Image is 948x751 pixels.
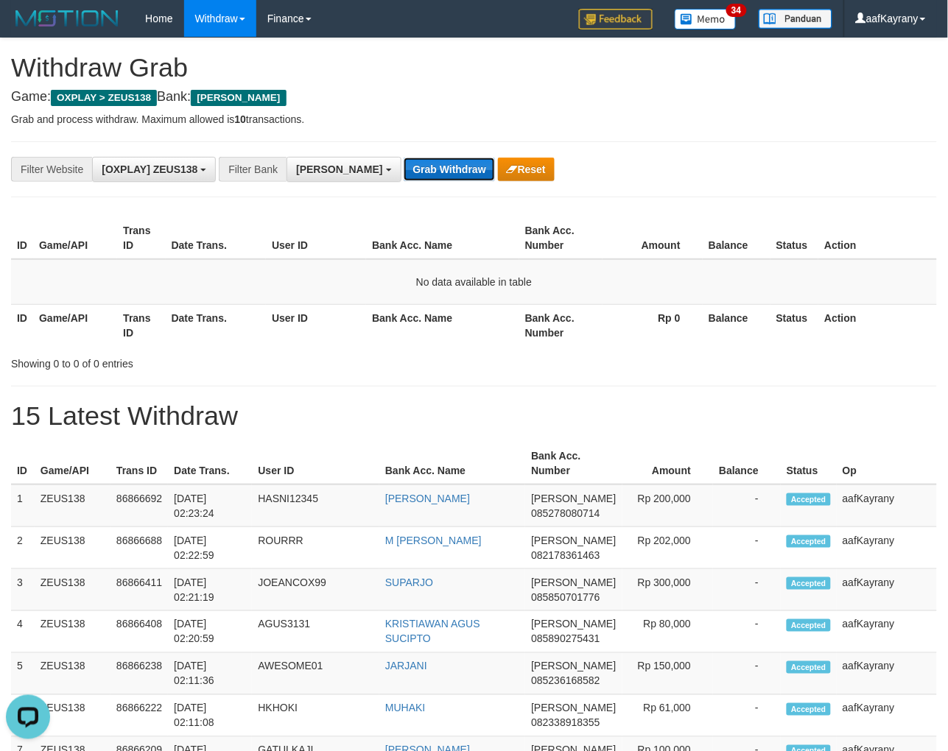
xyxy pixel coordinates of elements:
td: 3 [11,569,35,611]
td: 2 [11,527,35,569]
button: [PERSON_NAME] [287,157,401,182]
td: ZEUS138 [35,611,110,653]
a: M [PERSON_NAME] [385,535,482,546]
span: Copy 085278080714 to clipboard [531,507,600,519]
td: JOEANCOX99 [252,569,379,611]
span: Accepted [787,577,831,590]
p: Grab and process withdraw. Maximum allowed is transactions. [11,112,937,127]
td: 4 [11,611,35,653]
th: Game/API [35,443,110,484]
div: Showing 0 to 0 of 0 entries [11,350,384,371]
img: Button%20Memo.svg [675,9,737,29]
td: [DATE] 02:22:59 [168,527,252,569]
td: [DATE] 02:20:59 [168,611,252,653]
td: HASNI12345 [252,484,379,527]
button: Grab Withdraw [404,158,494,181]
th: Status [781,443,837,484]
td: Rp 80,000 [622,611,714,653]
h4: Game: Bank: [11,90,937,105]
th: Bank Acc. Name [366,217,519,259]
th: Trans ID [110,443,168,484]
span: Copy 082178361463 to clipboard [531,549,600,561]
span: [PERSON_NAME] [531,493,616,504]
span: [PERSON_NAME] [531,660,616,672]
td: - [713,484,781,527]
th: User ID [252,443,379,484]
th: Rp 0 [603,304,703,346]
th: Bank Acc. Number [525,443,622,484]
td: 1 [11,484,35,527]
span: [OXPLAY] ZEUS138 [102,163,197,175]
button: Reset [498,158,555,181]
th: User ID [266,217,366,259]
td: ZEUS138 [35,527,110,569]
th: ID [11,217,33,259]
span: Accepted [787,703,831,716]
td: ZEUS138 [35,484,110,527]
td: [DATE] 02:11:08 [168,695,252,737]
h1: 15 Latest Withdraw [11,401,937,431]
div: Filter Website [11,157,92,182]
a: SUPARJO [385,577,433,588]
span: 34 [726,4,746,17]
img: Feedback.jpg [579,9,653,29]
td: ROURRR [252,527,379,569]
th: User ID [266,304,366,346]
th: Date Trans. [168,443,252,484]
td: Rp 200,000 [622,484,714,527]
th: Date Trans. [166,217,267,259]
td: 86866408 [110,611,168,653]
td: - [713,695,781,737]
div: Filter Bank [219,157,287,182]
th: Action [818,217,937,259]
th: Status [770,304,819,346]
th: Op [837,443,937,484]
th: Game/API [33,217,117,259]
th: Amount [622,443,714,484]
td: Rp 300,000 [622,569,714,611]
th: Date Trans. [166,304,267,346]
td: ZEUS138 [35,569,110,611]
button: [OXPLAY] ZEUS138 [92,157,216,182]
td: - [713,611,781,653]
td: AWESOME01 [252,653,379,695]
img: MOTION_logo.png [11,7,123,29]
span: Accepted [787,619,831,632]
th: ID [11,443,35,484]
span: Accepted [787,661,831,674]
td: AGUS3131 [252,611,379,653]
th: Balance [703,217,770,259]
td: 86866692 [110,484,168,527]
span: [PERSON_NAME] [531,577,616,588]
td: Rp 202,000 [622,527,714,569]
td: 86866411 [110,569,168,611]
span: [PERSON_NAME] [296,163,382,175]
th: Game/API [33,304,117,346]
button: Open LiveChat chat widget [6,6,50,50]
span: Copy 082338918355 to clipboard [531,717,600,729]
th: ID [11,304,33,346]
th: Bank Acc. Name [366,304,519,346]
span: [PERSON_NAME] [191,90,286,106]
img: panduan.png [759,9,832,29]
span: Accepted [787,493,831,506]
th: Bank Acc. Number [519,304,603,346]
th: Bank Acc. Number [519,217,603,259]
h1: Withdraw Grab [11,53,937,82]
td: [DATE] 02:21:19 [168,569,252,611]
th: Trans ID [117,304,165,346]
td: ZEUS138 [35,653,110,695]
td: Rp 150,000 [622,653,714,695]
td: 86866238 [110,653,168,695]
th: Trans ID [117,217,165,259]
span: [PERSON_NAME] [531,702,616,714]
td: No data available in table [11,259,937,305]
span: [PERSON_NAME] [531,618,616,630]
span: OXPLAY > ZEUS138 [51,90,157,106]
td: 86866688 [110,527,168,569]
a: KRISTIAWAN AGUS SUCIPTO [385,618,480,645]
td: - [713,569,781,611]
th: Bank Acc. Name [379,443,525,484]
td: aafKayrany [837,527,937,569]
th: Status [770,217,819,259]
